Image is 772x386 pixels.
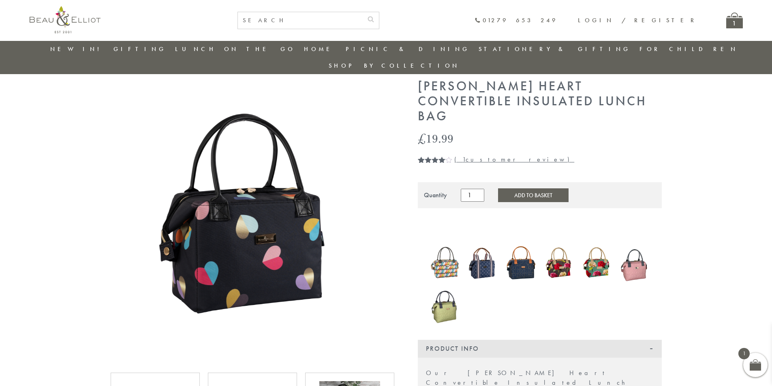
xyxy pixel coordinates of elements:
[578,16,698,24] a: Login / Register
[468,245,498,283] a: Monogram Midnight Convertible Lunch Bag
[582,243,612,283] img: Sarah Kelleher convertible lunch bag teal
[454,155,574,164] a: (1customer review)
[304,45,336,53] a: Home
[50,45,105,53] a: New in!
[30,6,101,33] img: logo
[424,192,447,199] div: Quantity
[418,156,421,173] span: 1
[416,213,663,232] iframe: Secure express checkout frame
[726,13,743,28] a: 1
[462,155,466,164] span: 1
[738,348,750,359] span: 1
[418,340,662,358] div: Product Info
[620,243,650,285] a: Oxford quilted lunch bag mallow
[544,245,574,283] a: Sarah Kelleher Lunch Bag Dark Stone
[418,156,453,163] div: Rated 4.00 out of 5
[418,156,446,205] span: Rated out of 5 based on customer rating
[582,243,612,285] a: Sarah Kelleher convertible lunch bag teal
[418,130,453,147] bdi: 19.99
[430,285,460,328] a: Oxford quilted lunch bag pistachio
[418,79,662,124] h1: [PERSON_NAME] Heart Convertible Insulated Lunch Bag
[498,188,569,202] button: Add to Basket
[506,243,536,285] a: Navy Broken-hearted Convertible Insulated Lunch Bag
[430,244,460,284] a: Carnaby eclipse convertible lunch bag
[468,245,498,281] img: Monogram Midnight Convertible Lunch Bag
[475,17,558,24] a: 01279 653 249
[113,45,166,53] a: Gifting
[418,130,426,147] span: £
[620,243,650,283] img: Oxford quilted lunch bag mallow
[346,45,470,53] a: Picnic & Dining
[329,62,460,70] a: Shop by collection
[479,45,631,53] a: Stationery & Gifting
[461,189,484,202] input: Product quantity
[544,245,574,281] img: Sarah Kelleher Lunch Bag Dark Stone
[430,285,460,326] img: Oxford quilted lunch bag pistachio
[430,244,460,282] img: Carnaby eclipse convertible lunch bag
[111,79,394,363] img: Emily Heart Convertible Lunch Bag
[238,12,363,29] input: SEARCH
[639,45,738,53] a: For Children
[175,45,295,53] a: Lunch On The Go
[506,243,536,283] img: Navy Broken-hearted Convertible Insulated Lunch Bag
